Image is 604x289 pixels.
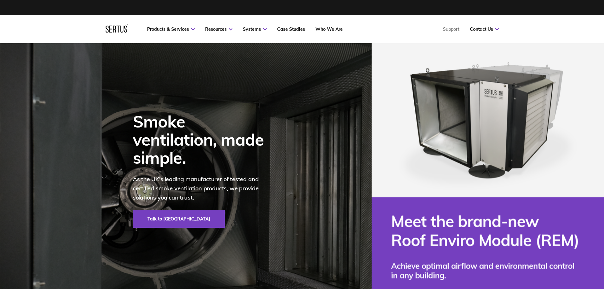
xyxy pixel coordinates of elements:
[133,175,272,202] p: As the UK's leading manufacturer of tested and certified smoke ventilation products, we provide s...
[133,210,225,228] a: Talk to [GEOGRAPHIC_DATA]
[315,26,343,32] a: Who We Are
[443,26,459,32] a: Support
[205,26,232,32] a: Resources
[133,112,272,167] div: Smoke ventilation, made simple.
[470,26,499,32] a: Contact Us
[277,26,305,32] a: Case Studies
[147,26,195,32] a: Products & Services
[243,26,267,32] a: Systems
